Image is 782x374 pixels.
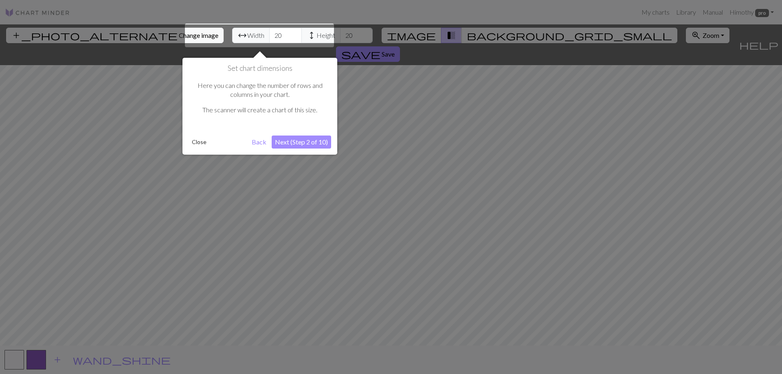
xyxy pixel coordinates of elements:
[189,64,331,73] h1: Set chart dimensions
[193,105,327,114] p: The scanner will create a chart of this size.
[189,136,210,148] button: Close
[193,81,327,99] p: Here you can change the number of rows and columns in your chart.
[248,136,270,149] button: Back
[272,136,331,149] button: Next (Step 2 of 10)
[182,58,337,155] div: Set chart dimensions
